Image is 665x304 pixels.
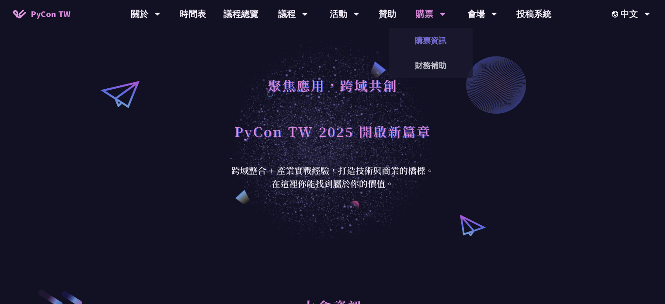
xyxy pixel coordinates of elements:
a: PyCon TW [4,3,79,25]
span: PyCon TW [31,7,70,21]
a: 購票資訊 [389,30,473,51]
img: Locale Icon [612,11,620,17]
a: 財務補助 [389,55,473,76]
h1: 聚焦應用，跨域共創 [268,72,397,98]
div: 跨域整合 + 產業實戰經驗，打造技術與商業的橋樑。 在這裡你能找到屬於你的價值。 [226,164,440,190]
img: Home icon of PyCon TW 2025 [13,10,26,18]
h1: PyCon TW 2025 開啟新篇章 [234,118,431,144]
